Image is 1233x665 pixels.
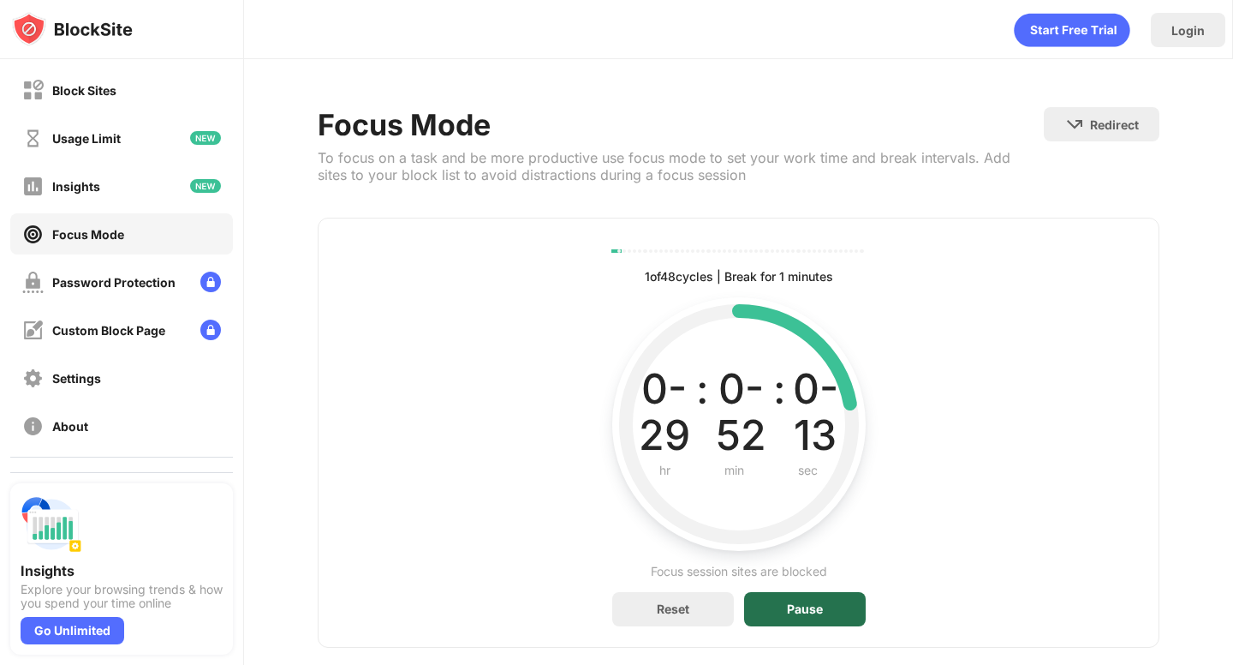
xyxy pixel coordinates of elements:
div: Password Protection [52,275,176,290]
div: hr [659,458,670,482]
div: Login [1171,23,1205,38]
div: 0-13 [786,366,845,458]
div: Settings [52,371,101,386]
div: sec [798,458,818,482]
img: about-off.svg [22,416,44,437]
div: Explore your browsing trends & how you spend your time online [21,583,223,610]
div: min [724,458,744,482]
img: focus-on.svg [22,224,44,245]
div: Redirect [1090,117,1139,132]
img: logo-blocksite.svg [12,12,133,46]
img: settings-off.svg [22,368,44,389]
div: About [52,419,88,434]
img: new-icon.svg [190,131,221,145]
div: Focus Mode [318,107,1043,142]
img: new-icon.svg [190,179,221,193]
div: Reset [657,602,689,616]
img: insights-off.svg [22,176,44,197]
div: : [773,366,786,458]
div: Focus session sites are blocked [651,561,827,582]
div: 0-29 [633,366,697,458]
img: lock-menu.svg [200,320,221,340]
div: Block Sites [52,83,116,98]
div: Pause [787,602,823,616]
div: To focus on a task and be more productive use focus mode to set your work time and break interval... [318,149,1043,183]
img: time-usage-off.svg [22,128,44,149]
img: lock-menu.svg [200,272,221,292]
div: Insights [21,562,223,579]
img: push-insights.svg [21,494,82,555]
img: block-off.svg [22,80,44,101]
div: Custom Block Page [52,323,165,338]
div: : [696,366,709,458]
div: 1 of 48 cycles | Break for 1 minutes [645,267,833,287]
div: animation [1014,13,1130,47]
div: Usage Limit [52,131,121,146]
div: Go Unlimited [21,617,124,644]
div: Insights [52,179,100,194]
img: customize-block-page-off.svg [22,320,44,341]
div: Focus Mode [52,227,124,242]
div: 0-52 [709,366,773,458]
img: password-protection-off.svg [22,272,44,293]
